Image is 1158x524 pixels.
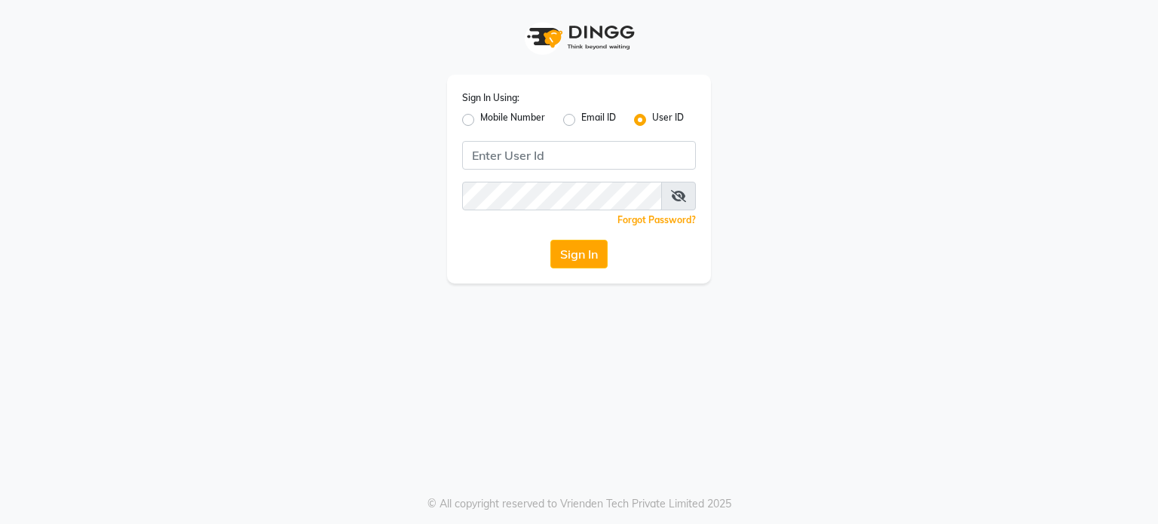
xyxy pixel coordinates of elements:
[581,111,616,129] label: Email ID
[462,141,696,170] input: Username
[480,111,545,129] label: Mobile Number
[617,214,696,225] a: Forgot Password?
[550,240,608,268] button: Sign In
[462,91,519,105] label: Sign In Using:
[519,15,639,60] img: logo1.svg
[462,182,662,210] input: Username
[652,111,684,129] label: User ID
